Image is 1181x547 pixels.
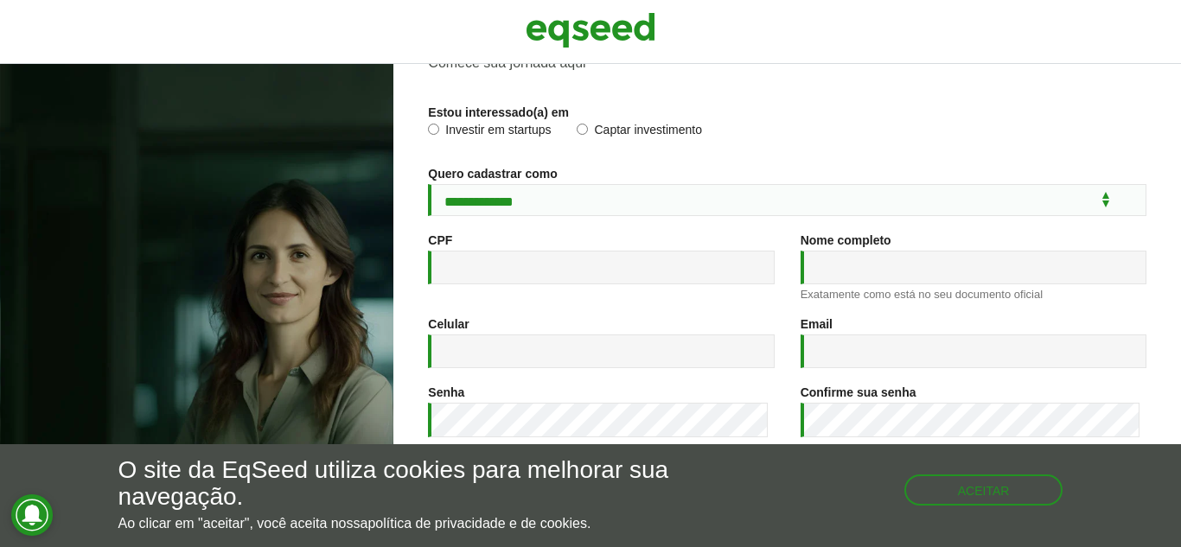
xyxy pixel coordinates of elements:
[526,9,655,52] img: EqSeed Logo
[428,106,569,118] label: Estou interessado(a) em
[428,124,439,135] input: Investir em startups
[801,234,891,246] label: Nome completo
[801,318,833,330] label: Email
[367,517,587,531] a: política de privacidade e de cookies
[428,124,551,141] label: Investir em startups
[577,124,702,141] label: Captar investimento
[118,457,686,511] h5: O site da EqSeed utiliza cookies para melhorar sua navegação.
[428,318,469,330] label: Celular
[428,234,452,246] label: CPF
[801,289,1146,300] div: Exatamente como está no seu documento oficial
[118,515,686,531] p: Ao clicar em "aceitar", você aceita nossa .
[428,168,557,180] label: Quero cadastrar como
[428,386,464,398] label: Senha
[801,386,916,398] label: Confirme sua senha
[904,474,1063,506] button: Aceitar
[577,124,588,135] input: Captar investimento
